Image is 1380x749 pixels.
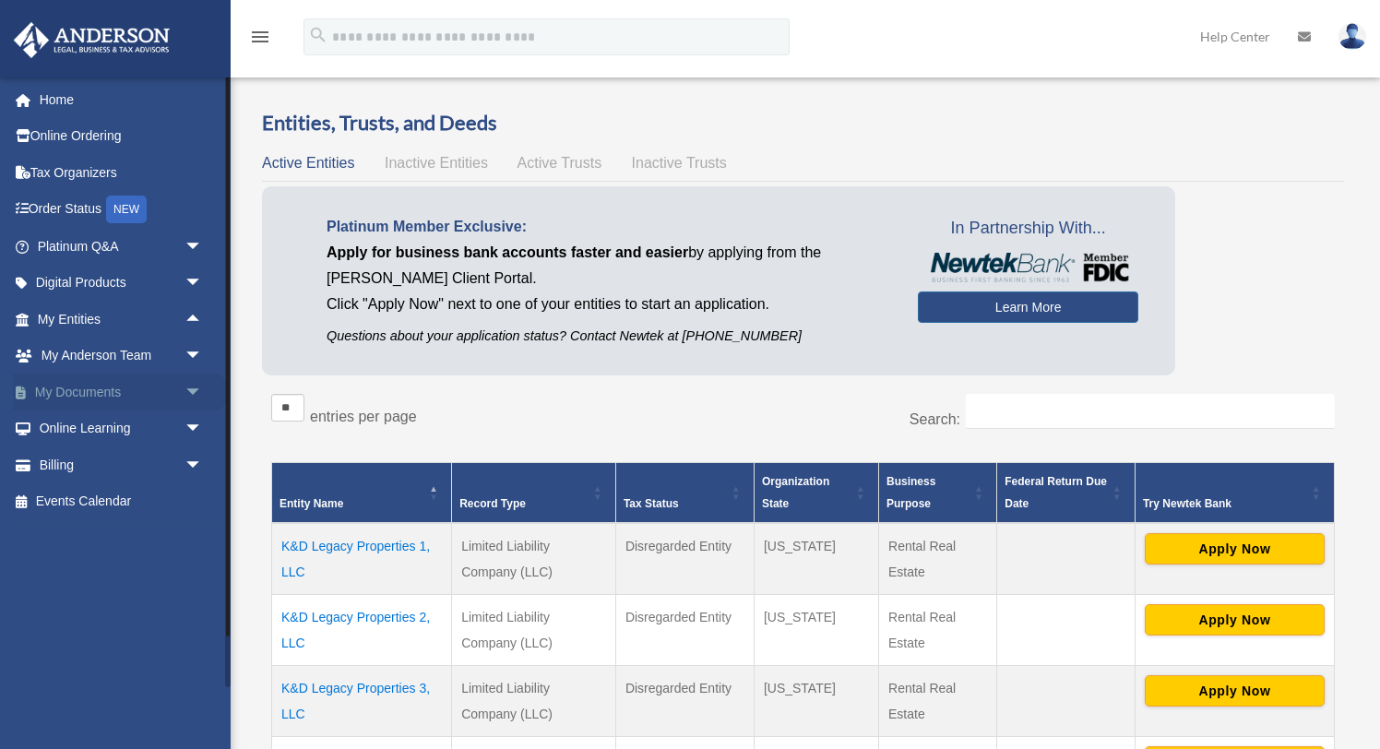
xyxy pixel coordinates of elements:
[184,374,221,411] span: arrow_drop_down
[262,155,354,171] span: Active Entities
[280,497,343,510] span: Entity Name
[615,594,754,665] td: Disregarded Entity
[272,462,452,523] th: Entity Name: Activate to invert sorting
[184,265,221,303] span: arrow_drop_down
[13,228,231,265] a: Platinum Q&Aarrow_drop_down
[459,497,526,510] span: Record Type
[272,523,452,595] td: K&D Legacy Properties 1, LLC
[249,26,271,48] i: menu
[13,191,231,229] a: Order StatusNEW
[327,240,890,291] p: by applying from the [PERSON_NAME] Client Portal.
[13,301,221,338] a: My Entitiesarrow_drop_up
[106,196,147,223] div: NEW
[249,32,271,48] a: menu
[13,446,231,483] a: Billingarrow_drop_down
[918,291,1138,323] a: Learn More
[184,338,221,375] span: arrow_drop_down
[879,665,997,736] td: Rental Real Estate
[1145,675,1325,707] button: Apply Now
[327,244,688,260] span: Apply for business bank accounts faster and easier
[886,475,935,510] span: Business Purpose
[1145,604,1325,636] button: Apply Now
[927,253,1129,282] img: NewtekBankLogoSM.png
[879,594,997,665] td: Rental Real Estate
[624,497,679,510] span: Tax Status
[385,155,488,171] span: Inactive Entities
[262,109,1344,137] h3: Entities, Trusts, and Deeds
[879,523,997,595] td: Rental Real Estate
[452,523,616,595] td: Limited Liability Company (LLC)
[13,265,231,302] a: Digital Productsarrow_drop_down
[13,118,231,155] a: Online Ordering
[327,325,890,348] p: Questions about your application status? Contact Newtek at [PHONE_NUMBER]
[754,523,878,595] td: [US_STATE]
[918,214,1138,244] span: In Partnership With...
[632,155,727,171] span: Inactive Trusts
[1135,462,1334,523] th: Try Newtek Bank : Activate to sort
[754,462,878,523] th: Organization State: Activate to sort
[615,665,754,736] td: Disregarded Entity
[272,665,452,736] td: K&D Legacy Properties 3, LLC
[327,214,890,240] p: Platinum Member Exclusive:
[879,462,997,523] th: Business Purpose: Activate to sort
[184,446,221,484] span: arrow_drop_down
[1143,493,1306,515] div: Try Newtek Bank
[13,154,231,191] a: Tax Organizers
[184,228,221,266] span: arrow_drop_down
[615,462,754,523] th: Tax Status: Activate to sort
[308,25,328,45] i: search
[762,475,829,510] span: Organization State
[1145,533,1325,565] button: Apply Now
[13,374,231,410] a: My Documentsarrow_drop_down
[517,155,602,171] span: Active Trusts
[452,462,616,523] th: Record Type: Activate to sort
[13,338,231,374] a: My Anderson Teamarrow_drop_down
[615,523,754,595] td: Disregarded Entity
[310,409,417,424] label: entries per page
[272,594,452,665] td: K&D Legacy Properties 2, LLC
[754,665,878,736] td: [US_STATE]
[1338,23,1366,50] img: User Pic
[327,291,890,317] p: Click "Apply Now" next to one of your entities to start an application.
[754,594,878,665] td: [US_STATE]
[910,411,960,427] label: Search:
[13,410,231,447] a: Online Learningarrow_drop_down
[13,81,231,118] a: Home
[1005,475,1107,510] span: Federal Return Due Date
[452,665,616,736] td: Limited Liability Company (LLC)
[184,301,221,339] span: arrow_drop_up
[997,462,1136,523] th: Federal Return Due Date: Activate to sort
[184,410,221,448] span: arrow_drop_down
[8,22,175,58] img: Anderson Advisors Platinum Portal
[452,594,616,665] td: Limited Liability Company (LLC)
[13,483,231,520] a: Events Calendar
